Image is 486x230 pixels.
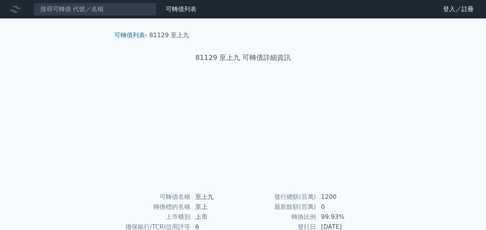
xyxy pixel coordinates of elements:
[191,192,243,202] td: 至上九
[149,31,189,40] li: 81129 至上九
[243,212,316,222] td: 轉換比例
[108,52,378,63] h1: 81129 至上九 可轉債詳細資訊
[243,202,316,212] td: 最新餘額(百萬)
[437,3,480,15] a: 登入／註冊
[117,212,191,222] td: 上市櫃別
[114,31,145,39] a: 可轉債列表
[117,202,191,212] td: 轉換標的名稱
[191,212,243,222] td: 上市
[316,202,369,212] td: 0
[243,192,316,202] td: 發行總額(百萬)
[34,3,157,16] input: 搜尋可轉債 代號／名稱
[191,202,243,212] td: 至上
[166,5,196,13] a: 可轉債列表
[114,31,147,40] li: ›
[316,192,369,202] td: 1200
[316,212,369,222] td: 99.93%
[117,192,191,202] td: 可轉債名稱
